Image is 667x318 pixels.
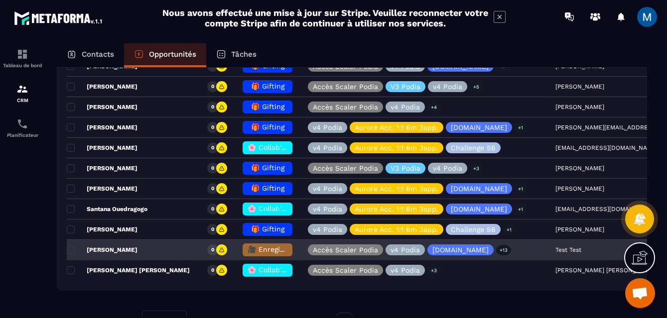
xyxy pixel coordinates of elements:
p: [DOMAIN_NAME] [432,246,489,253]
p: Santana Ouedragogo [67,205,147,213]
p: CRM [2,98,42,103]
p: v4 Podia [433,83,462,90]
p: 0 [211,165,214,172]
p: 0 [211,83,214,90]
p: +1 [515,204,527,214]
p: Aurore Acc. 1:1 6m 3app. [355,124,438,131]
a: schedulerschedulerPlanificateur [2,110,42,145]
p: Opportunités [149,50,196,59]
p: +1 [515,122,527,133]
p: V3 Podia [391,165,420,172]
p: v4 Podia [391,246,420,253]
p: [PERSON_NAME] [67,103,137,111]
p: v4 Podia [391,267,420,274]
img: scheduler [16,118,28,130]
p: +1 [503,224,515,235]
p: 0 [211,206,214,212]
p: [PERSON_NAME] [PERSON_NAME] [67,266,190,274]
a: Opportunités [124,43,206,67]
p: v4 Podia [313,144,342,151]
p: Aurore Acc. 1:1 6m 3app. [355,185,438,192]
p: Planificateur [2,132,42,138]
p: 0 [211,267,214,274]
span: 🎁 Gifting [251,164,284,172]
p: v4 Podia [313,124,342,131]
p: Contacts [82,50,114,59]
img: formation [16,83,28,95]
p: Accès Scaler Podia [313,165,378,172]
p: [PERSON_NAME] [67,246,137,254]
p: Aurore Acc. 1:1 6m 3app. [355,206,438,212]
a: Ouvrir le chat [625,278,655,308]
p: Challenge S6 [451,144,496,151]
span: 🎁 Gifting [251,103,284,110]
p: Tableau de bord [2,63,42,68]
p: v4 Podia [433,165,462,172]
p: 0 [211,226,214,233]
p: Aurore Acc. 1:1 6m 3app. [355,144,438,151]
p: 0 [211,144,214,151]
p: v4 Podia [313,206,342,212]
span: 🌸 Collab' -1000€ [248,266,308,274]
p: [PERSON_NAME] [67,164,137,172]
p: Accès Scaler Podia [313,246,378,253]
p: Tâches [231,50,257,59]
p: +1 [515,184,527,194]
p: [PERSON_NAME] [67,185,137,193]
p: v4 Podia [391,63,420,70]
p: 0 [211,104,214,110]
p: v4 Podia [313,226,342,233]
p: +5 [470,82,483,92]
p: +4 [427,102,440,112]
p: +13 [496,245,511,255]
span: 🌸 Collab' -1000€ [248,205,308,212]
p: [PERSON_NAME] [67,123,137,131]
p: [DOMAIN_NAME] [451,185,507,192]
p: +3 [427,265,440,276]
p: V3 Podia [391,83,420,90]
p: Accès Scaler Podia [313,83,378,90]
span: 🎥 Enregistrement témoignage [248,245,353,253]
p: [DOMAIN_NAME] [451,124,507,131]
p: 0 [211,124,214,131]
p: Accès Scaler Podia [313,267,378,274]
p: [PERSON_NAME] [67,225,137,233]
a: formationformationTableau de bord [2,41,42,76]
img: logo [14,9,104,27]
p: [DOMAIN_NAME] [451,206,507,212]
p: 0 [211,246,214,253]
span: 🎁 Gifting [251,184,284,192]
p: [DOMAIN_NAME] [432,63,489,70]
span: 🌸 Collab' -1000€ [248,143,308,151]
p: Accès Scaler Podia [313,63,378,70]
p: Aurore Acc. 1:1 6m 3app. [355,226,438,233]
p: +3 [470,163,483,174]
h2: Nous avons effectué une mise à jour sur Stripe. Veuillez reconnecter votre compte Stripe afin de ... [162,7,489,28]
p: [PERSON_NAME] [67,144,137,152]
p: Accès Scaler Podia [313,104,378,110]
p: [PERSON_NAME] [67,83,137,91]
img: formation [16,48,28,60]
p: Challenge S6 [451,226,496,233]
a: Tâches [206,43,267,67]
p: 0 [211,185,214,192]
span: 🎁 Gifting [251,225,284,233]
span: 🎁 Gifting [251,123,284,131]
a: formationformationCRM [2,76,42,110]
p: v4 Podia [391,104,420,110]
a: Contacts [57,43,124,67]
p: v4 Podia [313,185,342,192]
span: 🎁 Gifting [251,82,284,90]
